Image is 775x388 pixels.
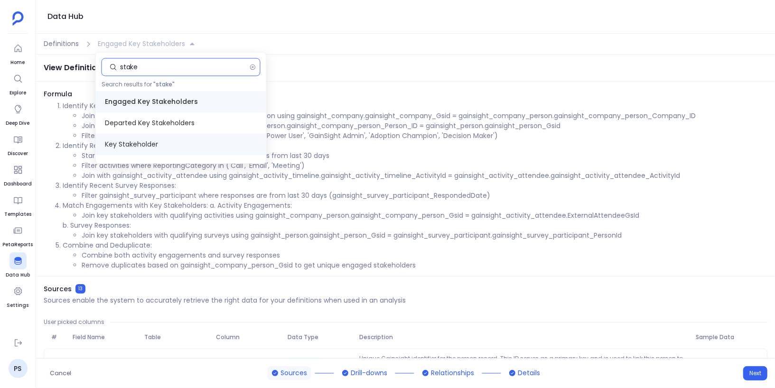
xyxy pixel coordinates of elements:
[9,40,27,66] a: Home
[96,36,197,52] button: Engaged Key Stakeholders
[44,366,77,380] button: Cancel
[63,141,767,151] p: Identify Recent Activity Engagements:
[692,333,764,341] span: Sample Data
[7,302,29,309] span: Settings
[63,240,767,250] p: Combine and Deduplicate:
[47,333,69,341] span: #
[697,357,720,368] button: View
[9,59,27,66] span: Home
[8,150,28,157] span: Discover
[431,368,474,378] span: Relationships
[96,91,266,112] span: Engaged Key Stakeholders
[6,101,30,127] a: Deep Dive
[4,161,32,188] a: Dashboard
[82,111,767,121] li: Join gainsight_company with gainsight_company_person using gainsight_company.gainsight_company_Gs...
[355,333,692,341] span: Description
[96,134,266,155] span: Key Stakeholder
[351,368,387,378] span: Drill-downs
[12,11,24,26] img: petavue logo
[96,155,266,176] span: Key Stakeholder Engagement Score
[44,284,72,294] span: Sources
[280,368,307,378] span: Sources
[102,78,266,91] span: Search results for
[63,101,767,111] p: Identify Key Stakeholders:
[284,333,355,341] span: Data Type
[153,80,175,88] span: " stake "
[140,333,212,341] span: Table
[44,318,104,326] span: User picked columns
[82,231,767,240] li: Join key stakeholders with qualifying surveys using gainsight_person.gainsight_person_Gsid = gain...
[7,283,29,309] a: Settings
[82,161,767,171] li: Filter activities where ReportingCategory in ('Call', 'Email', 'Meeting')
[82,260,767,270] li: Remove duplicates based on gainsight_company_person_Gsid to get unique engaged stakeholders
[75,284,85,294] span: 13
[9,70,27,97] a: Explore
[69,333,140,341] span: Field Name
[355,355,691,370] p: Unique Gainsight identifier for the person record. This ID serves as a primary key and is used to...
[267,366,311,380] button: Sources
[4,211,31,218] span: Templates
[120,62,250,72] input: Search
[3,241,33,249] span: PetaReports
[6,120,30,127] span: Deep Dive
[518,368,540,378] span: Details
[63,221,767,231] p: b. Survey Responses:
[6,271,30,279] span: Data Hub
[63,181,767,191] p: Identify Recent Survey Responses:
[82,171,767,181] li: Join with gainsight_activity_attendee using gainsight_activity_timeline.gainsight_activity_timeli...
[288,358,323,367] span: Mediumtext
[82,121,767,131] li: Join with gainsight_person using gainsight_company_person.gainsight_company_person_Person_ID = ga...
[743,366,767,380] button: Next
[82,250,767,260] li: Combine both activity engagements and survey responses
[96,112,266,134] span: Departed Key Stakeholders
[3,222,33,249] a: PetaReports
[44,89,767,99] span: Formula
[44,39,79,49] span: Definitions
[44,296,406,305] p: Sources enable the system to accurately retrieve the right data for your definitions when used in...
[9,89,27,97] span: Explore
[418,366,478,380] button: Relationships
[47,10,84,23] h1: Data Hub
[4,180,32,188] span: Dashboard
[212,333,284,341] span: Column
[337,366,391,380] button: Drill-downs
[82,131,767,141] li: Filter stakeholders where Role is in ('Executive Sponsor', 'Power User', 'GainSight Admin', 'Adop...
[82,151,767,161] li: Start with gainsight_activity_timeline and filter activities from last 30 days
[9,359,28,378] a: PS
[98,39,185,49] span: Engaged Key Stakeholders
[504,366,544,380] button: Details
[63,201,767,211] p: Match Engagements with Key Stakeholders: a. Activity Engagements:
[4,192,31,218] a: Templates
[82,211,767,221] li: Join key stakeholders with qualifying activities using gainsight_company_person.gainsight_company...
[8,131,28,157] a: Discover
[82,191,767,201] li: Filter gainsight_survey_participant where responses are from last 30 days (gainsight_survey_parti...
[6,252,30,279] a: Data Hub
[44,62,108,73] span: View Definition -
